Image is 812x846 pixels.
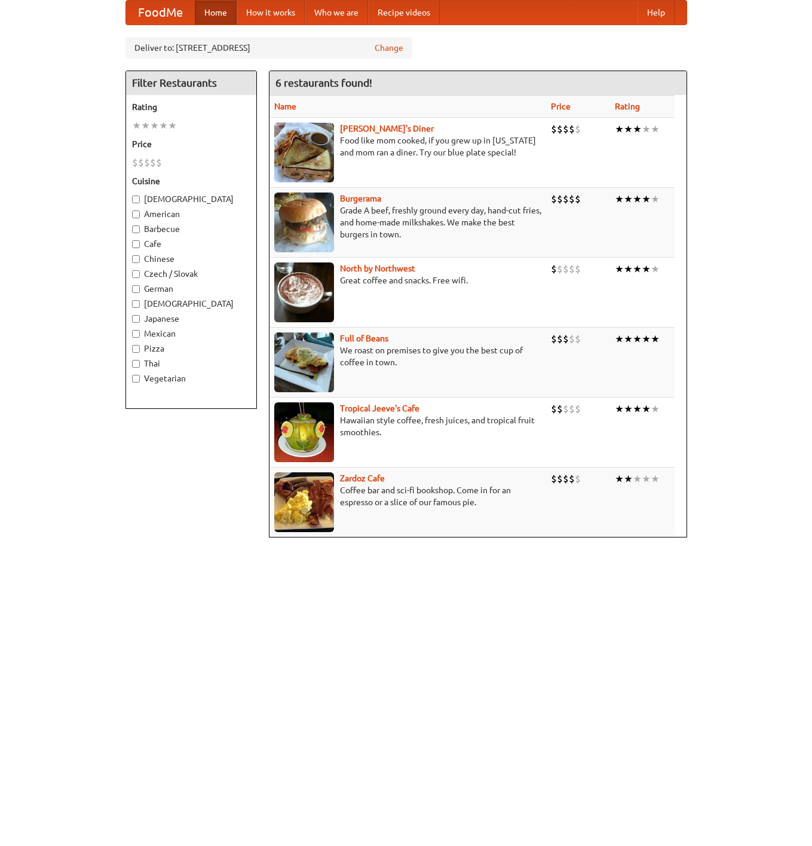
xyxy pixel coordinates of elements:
[375,42,403,54] a: Change
[624,332,633,346] li: ★
[274,262,334,322] img: north.jpg
[132,196,140,203] input: [DEMOGRAPHIC_DATA]
[633,123,642,136] li: ★
[615,472,624,485] li: ★
[633,402,642,416] li: ★
[132,375,140,383] input: Vegetarian
[274,135,541,158] p: Food like mom cooked, if you grew up in [US_STATE] and mom ran a diner. Try our blue plate special!
[615,332,624,346] li: ★
[569,472,575,485] li: $
[557,193,563,206] li: $
[132,138,250,150] h5: Price
[624,402,633,416] li: ★
[624,262,633,276] li: ★
[638,1,675,25] a: Help
[633,193,642,206] li: ★
[551,472,557,485] li: $
[274,102,296,111] a: Name
[651,332,660,346] li: ★
[274,344,541,368] p: We roast on premises to give you the best cup of coffee in town.
[633,472,642,485] li: ★
[642,402,651,416] li: ★
[132,240,140,248] input: Cafe
[132,360,140,368] input: Thai
[651,193,660,206] li: ★
[615,402,624,416] li: ★
[132,101,250,113] h5: Rating
[274,484,541,508] p: Coffee bar and sci-fi bookshop. Come in for an espresso or a slice of our famous pie.
[575,123,581,136] li: $
[141,119,150,132] li: ★
[651,402,660,416] li: ★
[132,223,250,235] label: Barbecue
[575,472,581,485] li: $
[551,332,557,346] li: $
[125,37,412,59] div: Deliver to: [STREET_ADDRESS]
[274,274,541,286] p: Great coffee and snacks. Free wifi.
[144,156,150,169] li: $
[274,472,334,532] img: zardoz.jpg
[551,402,557,416] li: $
[642,472,651,485] li: ★
[557,332,563,346] li: $
[563,123,569,136] li: $
[132,156,138,169] li: $
[132,210,140,218] input: American
[340,194,381,203] a: Burgerama
[132,285,140,293] input: German
[132,270,140,278] input: Czech / Slovak
[138,156,144,169] li: $
[274,332,334,392] img: beans.jpg
[340,404,419,413] a: Tropical Jeeve's Cafe
[132,175,250,187] h5: Cuisine
[624,193,633,206] li: ★
[168,119,177,132] li: ★
[126,71,256,95] h4: Filter Restaurants
[132,343,250,355] label: Pizza
[150,119,159,132] li: ★
[563,193,569,206] li: $
[615,262,624,276] li: ★
[132,119,141,132] li: ★
[563,402,569,416] li: $
[132,315,140,323] input: Japanese
[132,298,250,310] label: [DEMOGRAPHIC_DATA]
[132,358,250,369] label: Thai
[633,332,642,346] li: ★
[132,328,250,340] label: Mexican
[132,238,250,250] label: Cafe
[569,262,575,276] li: $
[569,123,575,136] li: $
[132,330,140,338] input: Mexican
[132,283,250,295] label: German
[132,193,250,205] label: [DEMOGRAPHIC_DATA]
[569,402,575,416] li: $
[132,313,250,325] label: Japanese
[132,268,250,280] label: Czech / Slovak
[575,262,581,276] li: $
[569,193,575,206] li: $
[368,1,440,25] a: Recipe videos
[340,334,388,343] a: Full of Beans
[274,123,334,182] img: sallys.jpg
[195,1,237,25] a: Home
[642,123,651,136] li: ★
[563,262,569,276] li: $
[563,472,569,485] li: $
[575,332,581,346] li: $
[551,123,557,136] li: $
[150,156,156,169] li: $
[305,1,368,25] a: Who we are
[237,1,305,25] a: How it works
[624,472,633,485] li: ★
[624,123,633,136] li: ★
[615,123,624,136] li: ★
[642,332,651,346] li: ★
[615,102,640,111] a: Rating
[340,124,434,133] a: [PERSON_NAME]'s Diner
[275,77,372,88] ng-pluralize: 6 restaurants found!
[642,193,651,206] li: ★
[551,102,571,111] a: Price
